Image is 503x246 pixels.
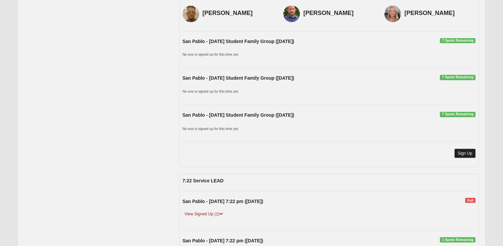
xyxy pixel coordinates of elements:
[183,39,294,44] strong: San Pablo - [DATE] Student Family Group ([DATE])
[303,10,374,17] h4: [PERSON_NAME]
[183,238,263,243] strong: San Pablo - [DATE] 7:22 pm ([DATE])
[183,75,294,81] strong: San Pablo - [DATE] Student Family Group ([DATE])
[183,5,199,22] img: Larry Mortensen
[183,210,225,217] a: View Signed Up (1)
[440,237,475,242] span: 1 Spots Remaining
[183,112,294,118] strong: San Pablo - [DATE] Student Family Group ([DATE])
[440,112,475,117] span: 7 Spots Remaining
[440,75,475,80] span: 7 Spots Remaining
[183,89,239,93] small: No one is signed up for this time yet.
[454,149,476,158] a: Sign Up
[183,52,239,56] small: No one is signed up for this time yet.
[183,178,224,183] strong: 7:22 Service LEAD
[440,38,475,43] span: 7 Spots Remaining
[202,10,274,17] h4: [PERSON_NAME]
[183,126,239,130] small: No one is signed up for this time yet.
[183,198,263,204] strong: San Pablo - [DATE] 7:22 pm ([DATE])
[384,5,401,22] img: Mary Hartley
[404,10,475,17] h4: [PERSON_NAME]
[465,198,475,203] span: Full
[283,5,300,22] img: Ryan Hawkins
